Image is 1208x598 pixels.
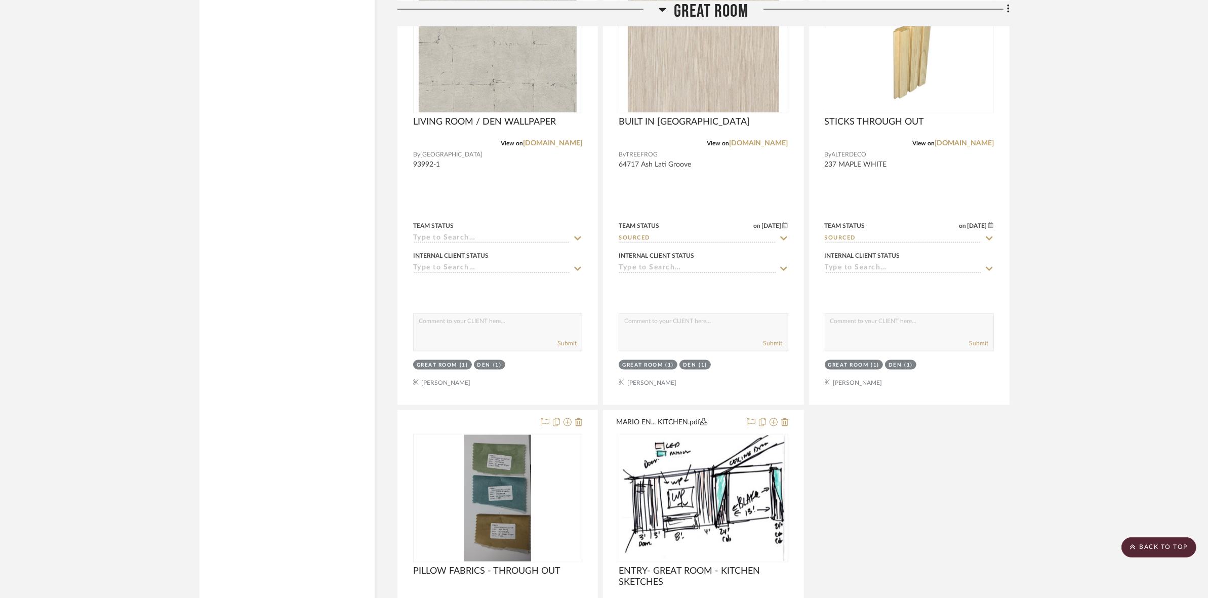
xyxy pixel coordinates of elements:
span: PILLOW FABRICS - THROUGH OUT [413,566,560,577]
span: LIVING ROOM / DEN WALLPAPER [413,116,556,128]
span: View on [501,140,523,146]
a: [DOMAIN_NAME] [935,140,994,147]
div: Team Status [413,221,454,230]
input: Type to Search… [825,264,982,273]
input: Type to Search… [825,234,982,244]
div: Internal Client Status [825,251,900,260]
div: DEN [477,362,491,369]
span: By [413,150,420,160]
span: [GEOGRAPHIC_DATA] [420,150,482,160]
div: (1) [460,362,468,369]
span: on [753,223,760,229]
span: By [825,150,832,160]
img: PILLOW FABRICS - THROUGH OUT [464,435,531,562]
input: Type to Search… [413,234,570,244]
input: Type to Search… [413,264,570,273]
img: ENTRY- GREAT ROOM - KITCHEN SKETCHES [621,435,785,562]
div: (1) [665,362,674,369]
div: (1) [905,362,913,369]
span: [DATE] [967,222,988,229]
button: Submit [557,339,577,348]
div: DEN [683,362,697,369]
span: on [959,223,967,229]
div: Team Status [825,221,865,230]
div: Great Room [828,362,869,369]
div: (1) [699,362,707,369]
div: Great Room [417,362,457,369]
div: (1) [493,362,502,369]
span: TREEFROG [626,150,658,160]
span: By [619,150,626,160]
a: [DOMAIN_NAME] [729,140,788,147]
span: STICKS THROUGH OUT [825,116,924,128]
button: Submit [969,339,988,348]
span: ALTERDECO [832,150,867,160]
span: [DATE] [760,222,782,229]
span: BUILT IN [GEOGRAPHIC_DATA] [619,116,750,128]
div: Great Room [622,362,663,369]
div: (1) [871,362,880,369]
input: Type to Search… [619,234,776,244]
span: ENTRY- GREAT ROOM - KITCHEN SKETCHES [619,566,788,588]
div: DEN [889,362,902,369]
div: Internal Client Status [413,251,489,260]
scroll-to-top-button: BACK TO TOP [1121,537,1196,557]
div: 0 [619,434,787,562]
a: [DOMAIN_NAME] [523,140,582,147]
span: View on [707,140,729,146]
button: Submit [763,339,783,348]
div: Internal Client Status [619,251,694,260]
div: Team Status [619,221,659,230]
button: MARIO EN... KITCHEN.pdf [616,417,741,429]
input: Type to Search… [619,264,776,273]
span: View on [912,140,935,146]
